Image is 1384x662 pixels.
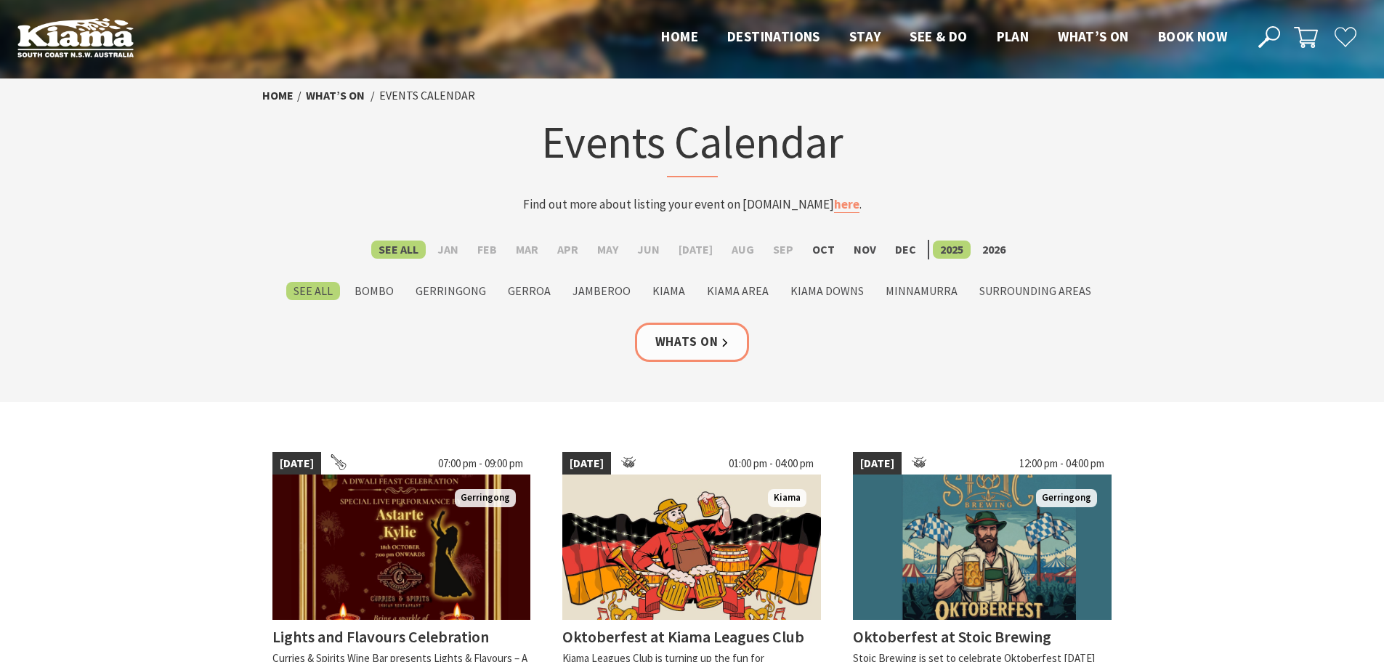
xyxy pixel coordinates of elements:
[846,241,883,259] label: Nov
[431,452,530,475] span: 07:00 pm - 09:00 pm
[306,88,365,103] a: What’s On
[805,241,842,259] label: Oct
[721,452,821,475] span: 01:00 pm - 04:00 pm
[878,282,965,300] label: Minnamurra
[565,282,638,300] label: Jamberoo
[766,241,801,259] label: Sep
[470,241,504,259] label: Feb
[347,282,401,300] label: Bombo
[590,241,626,259] label: May
[501,282,558,300] label: Gerroa
[647,25,1242,49] nav: Main Menu
[853,452,902,475] span: [DATE]
[834,196,859,213] a: here
[408,195,977,214] p: Find out more about listing your event on [DOMAIN_NAME] .
[724,241,761,259] label: Aug
[1158,28,1227,45] span: Book now
[408,113,977,177] h1: Events Calendar
[671,241,720,259] label: [DATE]
[1012,452,1112,475] span: 12:00 pm - 04:00 pm
[1036,489,1097,507] span: Gerringong
[562,452,611,475] span: [DATE]
[910,28,967,45] span: See & Do
[262,88,294,103] a: Home
[700,282,776,300] label: Kiama Area
[768,489,806,507] span: Kiama
[933,241,971,259] label: 2025
[509,241,546,259] label: Mar
[975,241,1013,259] label: 2026
[286,282,340,300] label: See All
[972,282,1098,300] label: Surrounding Areas
[661,28,698,45] span: Home
[997,28,1029,45] span: Plan
[379,86,475,105] li: Events Calendar
[455,489,516,507] span: Gerringong
[727,28,820,45] span: Destinations
[849,28,881,45] span: Stay
[635,323,750,361] a: Whats On
[645,282,692,300] label: Kiama
[853,626,1051,647] h4: Oktoberfest at Stoic Brewing
[562,626,804,647] h4: Oktoberfest at Kiama Leagues Club
[783,282,871,300] label: Kiama Downs
[562,475,821,620] img: German Oktoberfest, Beer
[272,452,321,475] span: [DATE]
[1058,28,1129,45] span: What’s On
[371,241,426,259] label: See All
[550,241,586,259] label: Apr
[430,241,466,259] label: Jan
[272,626,489,647] h4: Lights and Flavours Celebration
[408,282,493,300] label: Gerringong
[17,17,134,57] img: Kiama Logo
[888,241,923,259] label: Dec
[630,241,667,259] label: Jun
